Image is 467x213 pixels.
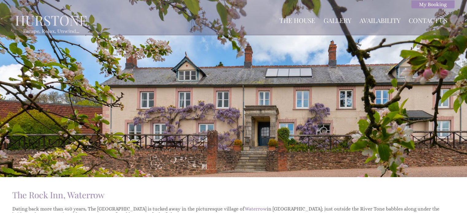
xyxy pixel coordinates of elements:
[279,16,315,25] a: The House
[245,206,267,212] a: Waterrow
[411,0,455,9] a: My Booking
[360,16,400,25] a: Availability
[324,16,351,25] a: Gallery
[9,6,94,40] img: Hurstone
[12,189,447,200] h1: The Rock Inn, Waterrow
[409,16,447,25] a: Contact Us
